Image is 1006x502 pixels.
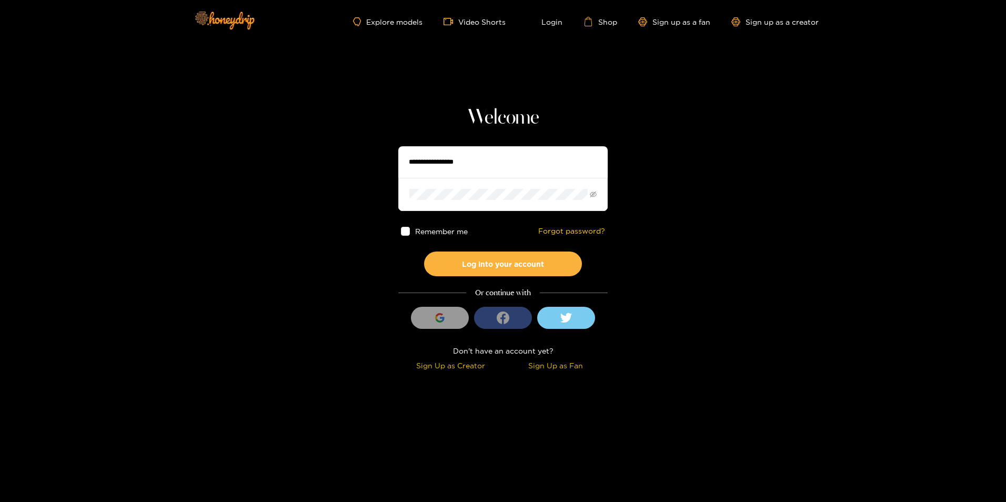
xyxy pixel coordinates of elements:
[415,227,468,235] span: Remember me
[398,105,608,130] h1: Welcome
[731,17,819,26] a: Sign up as a creator
[527,17,562,26] a: Login
[398,287,608,299] div: Or continue with
[506,359,605,372] div: Sign Up as Fan
[584,17,617,26] a: Shop
[401,359,500,372] div: Sign Up as Creator
[424,252,582,276] button: Log into your account
[538,227,605,236] a: Forgot password?
[444,17,506,26] a: Video Shorts
[444,17,458,26] span: video-camera
[398,345,608,357] div: Don't have an account yet?
[638,17,710,26] a: Sign up as a fan
[353,17,422,26] a: Explore models
[590,191,597,198] span: eye-invisible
